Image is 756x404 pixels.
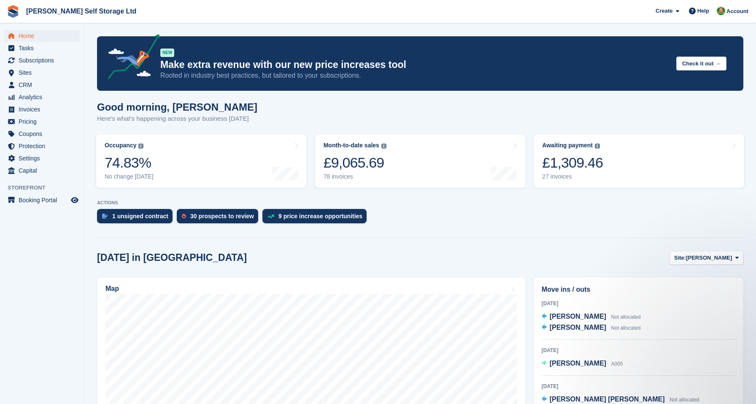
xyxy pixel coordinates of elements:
[8,184,84,192] span: Storefront
[542,173,603,180] div: 27 invoices
[542,323,641,334] a: [PERSON_NAME] Not allocated
[542,154,603,171] div: £1,309.46
[19,103,69,115] span: Invoices
[267,214,274,218] img: price_increase_opportunities-93ffe204e8149a01c8c9dc8f82e8f89637d9d84a8eef4429ea346261dce0b2c0.svg
[676,57,726,70] button: Check it out →
[697,7,709,15] span: Help
[542,142,593,149] div: Awaiting payment
[112,213,168,220] div: 1 unsigned contract
[4,194,80,206] a: menu
[686,254,732,262] span: [PERSON_NAME]
[542,358,623,369] a: [PERSON_NAME] A005
[105,285,119,293] h2: Map
[19,128,69,140] span: Coupons
[534,134,744,188] a: Awaiting payment £1,309.46 27 invoices
[550,360,606,367] span: [PERSON_NAME]
[97,101,257,113] h1: Good morning, [PERSON_NAME]
[160,59,670,71] p: Make extra revenue with our new price increases tool
[105,173,154,180] div: No change [DATE]
[4,103,80,115] a: menu
[550,313,606,320] span: [PERSON_NAME]
[381,144,386,149] img: icon-info-grey-7440780725fd019a000dd9b08b2336e03edf1995a4989e88bcd33f0948082b44.svg
[315,134,526,188] a: Month-to-date sales £9,065.69 78 invoices
[542,312,641,323] a: [PERSON_NAME] Not allocated
[324,142,379,149] div: Month-to-date sales
[19,91,69,103] span: Analytics
[4,67,80,79] a: menu
[101,34,160,82] img: price-adjustments-announcement-icon-8257ccfd72463d97f412b2fc003d46551f7dbcb40ab6d574587a9cd5c0d94...
[542,347,735,354] div: [DATE]
[138,144,143,149] img: icon-info-grey-7440780725fd019a000dd9b08b2336e03edf1995a4989e88bcd33f0948082b44.svg
[670,251,743,265] button: Site: [PERSON_NAME]
[19,67,69,79] span: Sites
[726,7,748,16] span: Account
[278,213,362,220] div: 9 price increase opportunities
[4,42,80,54] a: menu
[96,134,307,188] a: Occupancy 74.83% No change [DATE]
[4,128,80,140] a: menu
[4,30,80,42] a: menu
[19,30,69,42] span: Home
[4,91,80,103] a: menu
[542,300,735,307] div: [DATE]
[19,116,69,127] span: Pricing
[4,152,80,164] a: menu
[550,396,665,403] span: [PERSON_NAME] [PERSON_NAME]
[19,140,69,152] span: Protection
[550,324,606,331] span: [PERSON_NAME]
[97,252,247,263] h2: [DATE] in [GEOGRAPHIC_DATA]
[102,214,108,219] img: contract_signature_icon-13c848040528278c33f63329250d36e43548de30e8caae1d1a13099fd9432cc5.svg
[190,213,254,220] div: 30 prospects to review
[182,214,186,219] img: prospect-51fa495bee0391a8d652442698ab0144808aea92771e9ea1ae160a38d050c398.svg
[7,5,19,18] img: stora-icon-8386f47178a22dfd0bd8f6a31ec36ba5ce8667c1dd55bd0f319d3a0aa187defe.svg
[19,194,69,206] span: Booking Portal
[19,42,69,54] span: Tasks
[4,165,80,176] a: menu
[611,361,623,367] span: A005
[97,209,177,228] a: 1 unsigned contract
[105,142,136,149] div: Occupancy
[19,165,69,176] span: Capital
[19,54,69,66] span: Subscriptions
[674,254,686,262] span: Site:
[717,7,725,15] img: Joshua Wild
[670,397,699,403] span: Not allocated
[324,154,386,171] div: £9,065.69
[542,382,735,390] div: [DATE]
[595,144,600,149] img: icon-info-grey-7440780725fd019a000dd9b08b2336e03edf1995a4989e88bcd33f0948082b44.svg
[23,4,140,18] a: [PERSON_NAME] Self Storage Ltd
[97,200,743,206] p: ACTIONS
[542,285,735,295] h2: Move ins / outs
[19,152,69,164] span: Settings
[177,209,262,228] a: 30 prospects to review
[262,209,371,228] a: 9 price increase opportunities
[97,114,257,124] p: Here's what's happening across your business [DATE]
[160,49,174,57] div: NEW
[656,7,672,15] span: Create
[105,154,154,171] div: 74.83%
[70,195,80,205] a: Preview store
[611,325,640,331] span: Not allocated
[160,71,670,80] p: Rooted in industry best practices, but tailored to your subscriptions.
[19,79,69,91] span: CRM
[324,173,386,180] div: 78 invoices
[4,116,80,127] a: menu
[4,54,80,66] a: menu
[4,79,80,91] a: menu
[4,140,80,152] a: menu
[611,314,640,320] span: Not allocated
